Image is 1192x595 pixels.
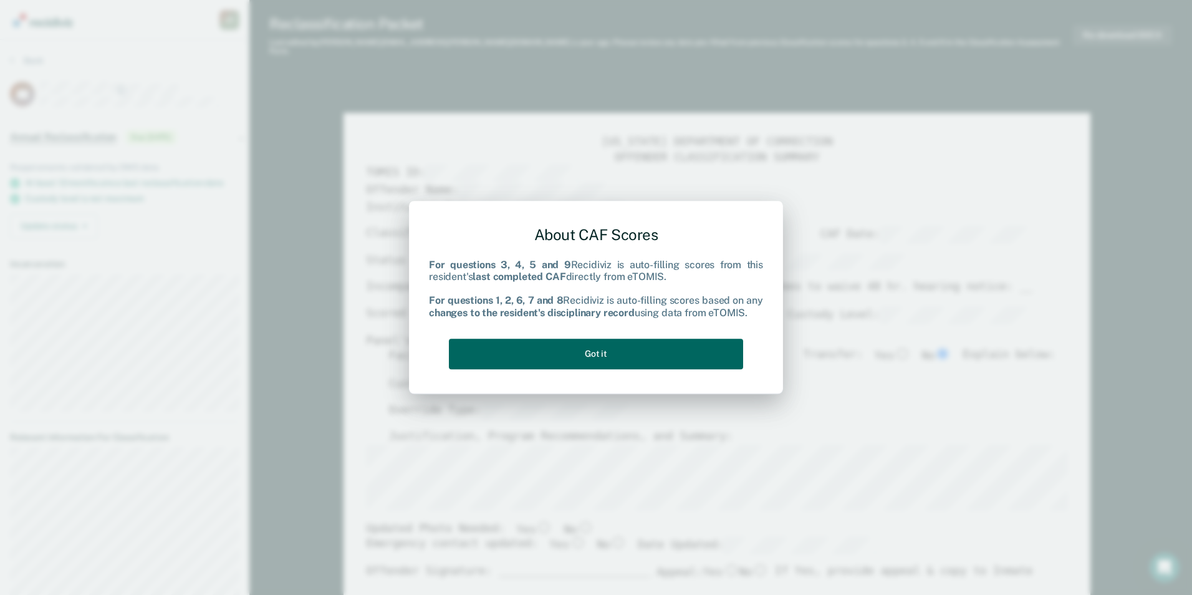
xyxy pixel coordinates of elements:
[429,307,635,319] b: changes to the resident's disciplinary record
[449,339,743,369] button: Got it
[429,259,763,319] div: Recidiviz is auto-filling scores from this resident's directly from eTOMIS. Recidiviz is auto-fil...
[429,216,763,254] div: About CAF Scores
[429,295,563,307] b: For questions 1, 2, 6, 7 and 8
[473,271,565,283] b: last completed CAF
[429,259,571,271] b: For questions 3, 4, 5 and 9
